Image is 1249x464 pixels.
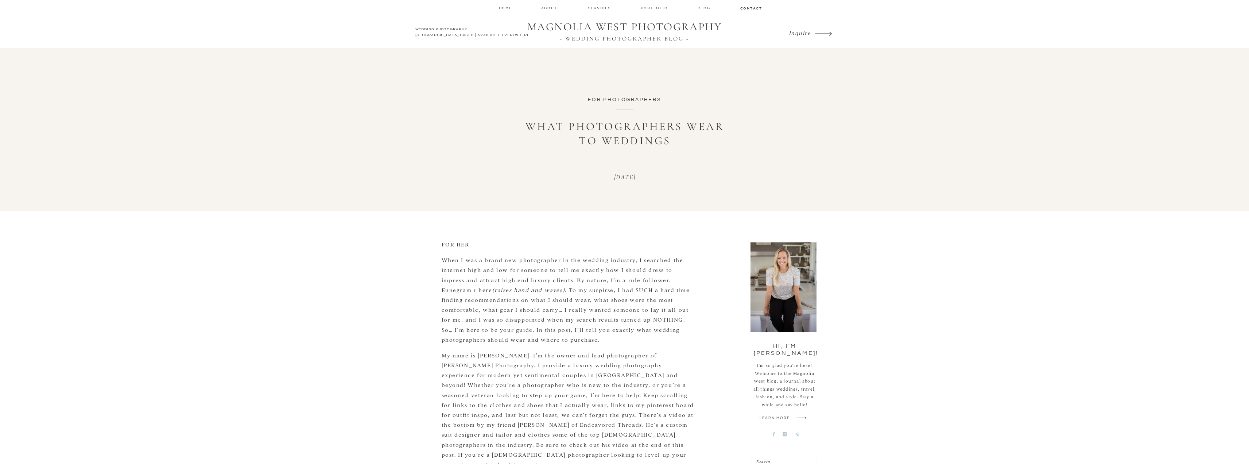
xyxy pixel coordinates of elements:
[760,415,795,423] a: Learn more
[588,97,662,102] a: For Photographers
[740,6,761,10] a: contact
[516,119,734,148] h1: What Photographers Wear to Weddings
[499,5,513,10] a: home
[541,5,559,11] a: about
[492,286,565,293] em: (raises hand and waves)
[523,20,727,34] a: MAGNOLIA WEST PHOTOGRAPHY
[750,361,819,413] div: I'm so glad you're here! Welcome to the Magnolia West blog, a journal about all things weddings, ...
[523,35,727,42] a: ~ WEDDING PHOTOGRAPHER BLOG ~
[588,5,612,10] a: services
[641,5,670,11] a: Portfolio
[789,28,813,38] a: Inquire
[579,173,670,181] p: [DATE]
[754,343,816,349] div: Hi, I'm [PERSON_NAME]!
[698,5,712,11] a: Blog
[415,27,532,40] a: WEDDING PHOTOGRAPHY[GEOGRAPHIC_DATA] BASED | AVAILABLE EVERYWHERE
[415,27,532,40] h2: WEDDING PHOTOGRAPHY [GEOGRAPHIC_DATA] BASED | AVAILABLE EVERYWHERE
[442,255,697,344] p: When I was a brand new photographer in the wedding industry, I searched the internet high and low...
[442,239,697,249] p: FOR HER
[789,29,811,36] i: Inquire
